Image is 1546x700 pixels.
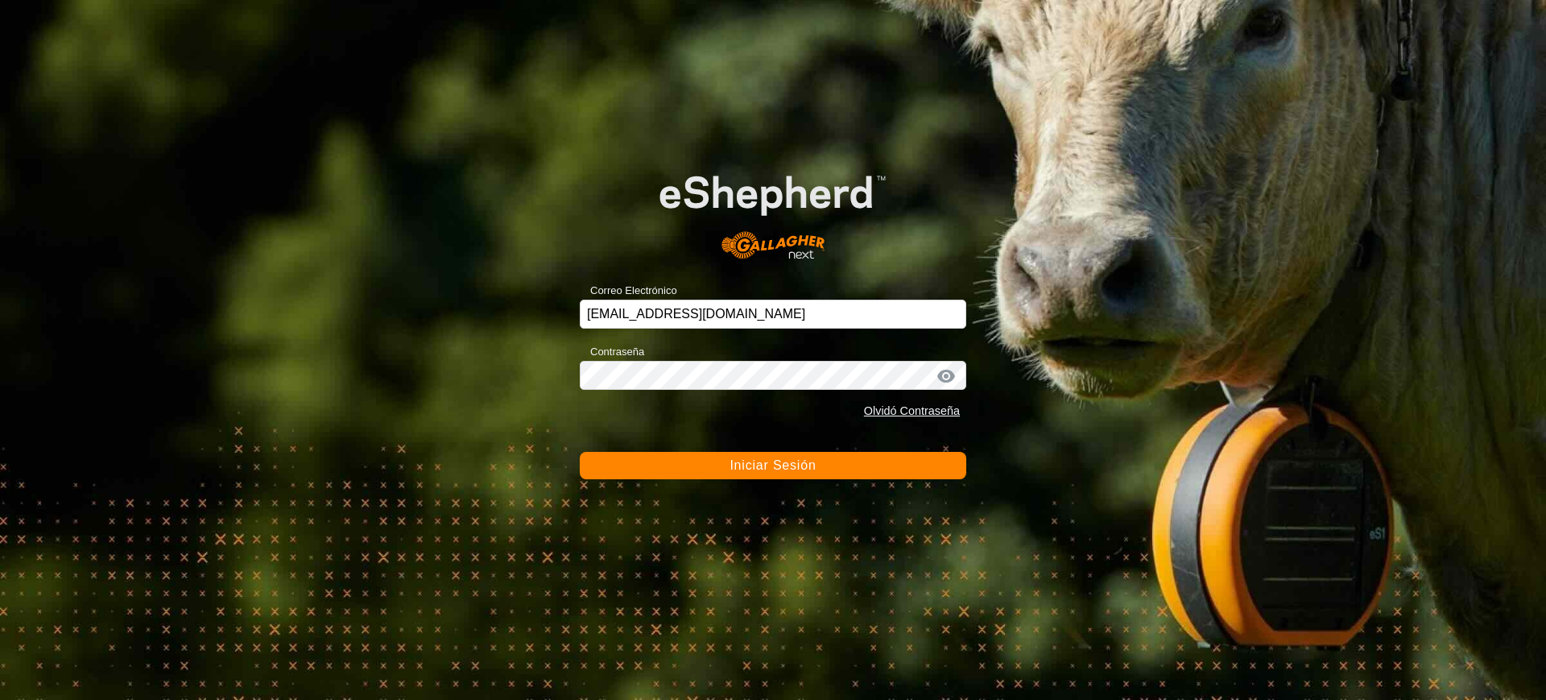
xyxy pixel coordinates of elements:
label: Contraseña [580,344,644,360]
button: Iniciar Sesión [580,452,966,479]
img: Logo de eShepherd [618,143,928,275]
label: Correo Electrónico [580,283,677,299]
span: Iniciar Sesión [730,458,816,472]
a: Olvidó Contraseña [864,404,960,417]
input: Correo Electrónico [580,300,966,329]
